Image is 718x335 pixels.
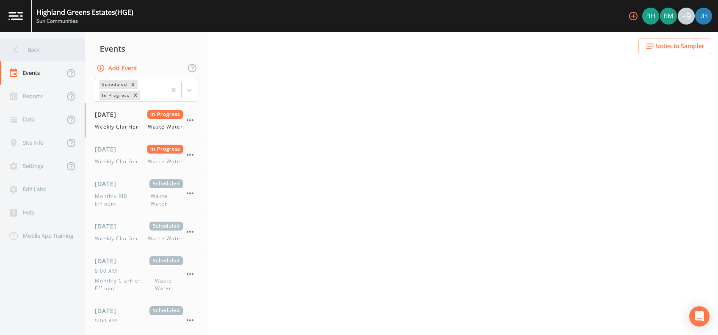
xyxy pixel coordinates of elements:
span: Scheduled [149,222,183,231]
span: [DATE] [95,145,122,154]
button: Add Event [95,60,141,76]
span: [DATE] [95,306,122,315]
div: Sun Communities [36,17,133,25]
div: Events [85,38,207,59]
div: Remove Scheduled [128,80,138,89]
span: In Progress [147,110,183,119]
a: [DATE]Scheduled9:00 AMMonthly Clarifier EffluentWaste Water [85,250,207,299]
div: In Progress [99,91,131,100]
span: Weekly Clarifier [95,158,144,165]
div: Scheduled [99,80,128,89]
a: [DATE]In ProgressWeekly ClarifierWaste Water [85,103,207,138]
div: Open Intercom Messenger [689,306,710,327]
span: [DATE] [95,222,122,231]
span: 9:00 AM [95,317,122,325]
div: Remove In Progress [131,91,140,100]
div: Highland Greens Estates (HGE) [36,7,133,17]
span: Waste Water [148,123,183,131]
span: Scheduled [149,306,183,315]
span: [DATE] [95,110,122,119]
span: [DATE] [95,179,122,188]
span: Waste Water [155,277,183,292]
a: [DATE]ScheduledMonthly RIB EffluentWaste Water [85,173,207,215]
span: Scheduled [149,256,183,265]
a: [DATE]In ProgressWeekly ClarifierWaste Water [85,138,207,173]
span: [DATE] [95,256,122,265]
img: logo [8,12,23,20]
span: Waste Water [148,158,183,165]
span: Waste Water [148,235,183,242]
div: Bert hewitt [642,8,660,25]
img: c6f973f345d393da4c168fb0eb4ce6b0 [660,8,677,25]
span: Weekly Clarifier [95,235,144,242]
a: [DATE]ScheduledWeekly ClarifierWaste Water [85,215,207,250]
button: Notes to Sampler [638,38,711,54]
img: c62b08bfff9cfec2b7df4e6d8aaf6fcd [642,8,659,25]
div: Brendan Montie [660,8,677,25]
span: In Progress [147,145,183,154]
span: Waste Water [151,192,183,208]
div: +9 [678,8,695,25]
span: 9:00 AM [95,267,122,275]
span: Monthly RIB Effluent [95,192,151,208]
img: 84dca5caa6e2e8dac459fb12ff18e533 [695,8,712,25]
span: Notes to Sampler [655,41,704,52]
span: Monthly Clarifier Effluent [95,277,155,292]
span: Weekly Clarifier [95,123,144,131]
span: Scheduled [149,179,183,188]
